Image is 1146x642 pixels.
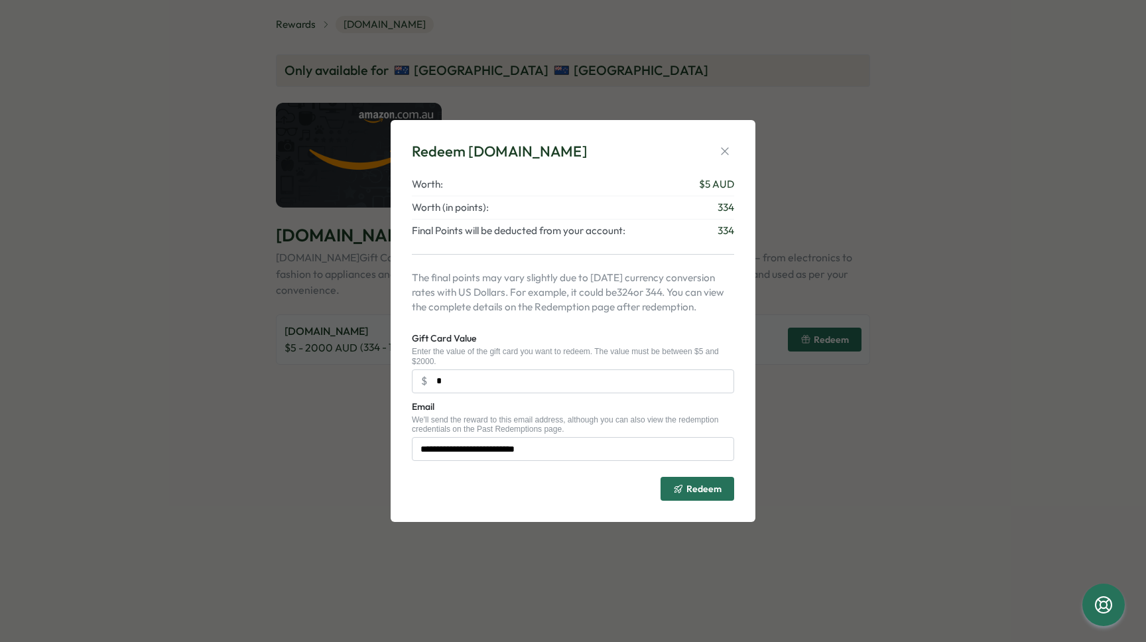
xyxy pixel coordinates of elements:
div: Redeem [DOMAIN_NAME] [412,141,588,162]
label: Email [412,400,434,415]
p: The final points may vary slightly due to [DATE] currency conversion rates with US Dollars. For e... [412,271,734,314]
label: Gift Card Value [412,332,476,346]
span: 334 [718,200,734,215]
span: Redeem [686,484,722,493]
span: $ 5 AUD [699,177,734,192]
span: 334 [718,224,734,238]
div: Enter the value of the gift card you want to redeem. The value must be between $5 and $2000. [412,347,734,366]
span: Worth: [412,177,443,192]
span: Worth (in points): [412,200,489,215]
div: We'll send the reward to this email address, although you can also view the redemption credential... [412,415,734,434]
button: Redeem [661,477,734,501]
span: Final Points will be deducted from your account: [412,224,625,238]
